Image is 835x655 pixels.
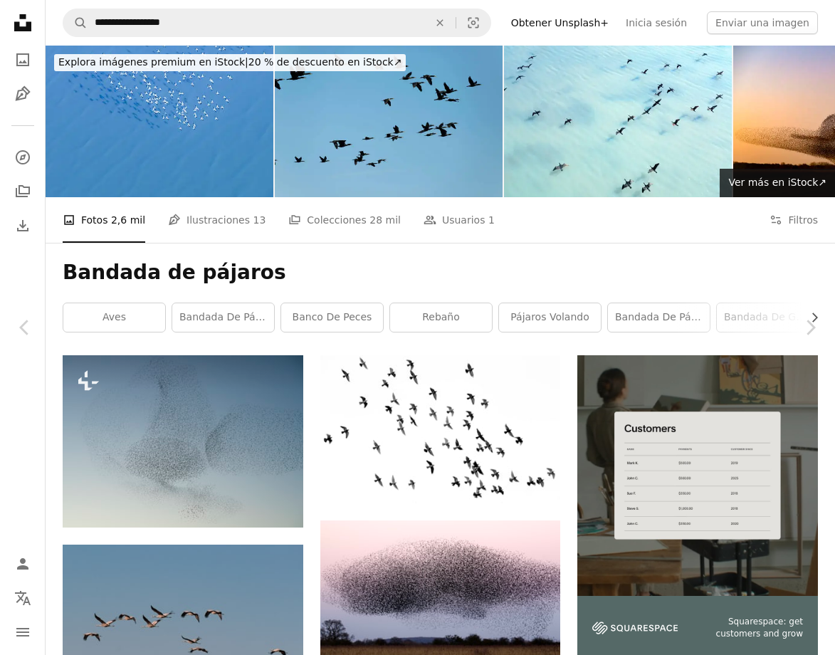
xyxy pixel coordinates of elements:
[728,177,826,188] span: Ver más en iStock ↗
[720,169,835,197] a: Ver más en iStock↗
[320,594,561,607] a: una gran bandada de pájaros volando sobre un campo
[320,355,561,503] img: fotografía de ángulo bajo de bandada de silueta de pájaro ilustración
[717,303,819,332] a: bandada de gansos
[770,197,818,243] button: Filtros
[488,212,495,228] span: 1
[63,9,491,37] form: Encuentra imágenes en todo el sitio
[592,622,678,634] img: file-1747939142011-51e5cc87e3c9
[63,260,818,285] h1: Bandada de pájaros
[288,197,401,243] a: Colecciones 28 mil
[9,80,37,108] a: Ilustraciones
[320,423,561,436] a: fotografía de ángulo bajo de bandada de silueta de pájaro ilustración
[63,435,303,448] a: Hermosa gran bandada de estorninos (Sturnus vulgaris), Geldermalsen en los Países Bajos. Durante ...
[9,584,37,612] button: Idioma
[168,197,266,243] a: Ilustraciones 13
[63,618,303,631] a: una bandada de pájaros volando a través de un cielo azul
[275,46,503,197] img: Una bandada voladora de cormoranes
[9,177,37,206] a: Colecciones
[503,11,617,34] a: Obtener Unsplash+
[9,211,37,240] a: Historial de descargas
[390,303,492,332] a: rebaño
[63,9,88,36] button: Buscar en Unsplash
[785,259,835,396] a: Siguiente
[424,9,456,36] button: Borrar
[172,303,274,332] a: bandada de pájaros
[46,46,273,197] img: Aerial View of Looking down on Wild Goose flying over River Huang He / Shandong, China
[9,143,37,172] a: Explorar
[707,11,818,34] button: Enviar una imagen
[608,303,710,332] a: bandada de pájaros volando
[456,9,490,36] button: Búsqueda visual
[617,11,695,34] a: Inicia sesión
[281,303,383,332] a: banco de peces
[46,46,414,80] a: Explora imágenes premium en iStock|20 % de descuento en iStock↗
[9,618,37,646] button: Menú
[63,303,165,332] a: aves
[369,212,401,228] span: 28 mil
[253,212,266,228] span: 13
[54,54,406,71] div: 20 % de descuento en iStock ↗
[9,550,37,578] a: Iniciar sesión / Registrarse
[9,46,37,74] a: Fotos
[63,355,303,527] img: Hermosa gran bandada de estorninos (Sturnus vulgaris), Geldermalsen en los Países Bajos. Durante ...
[499,303,601,332] a: pájaros volando
[504,46,732,197] img: Cormoranes volando en laguna ovárica
[695,616,803,640] span: Squarespace: get customers and grow
[58,56,248,68] span: Explora imágenes premium en iStock |
[424,197,495,243] a: Usuarios 1
[577,355,818,596] img: file-1747939376688-baf9a4a454ffimage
